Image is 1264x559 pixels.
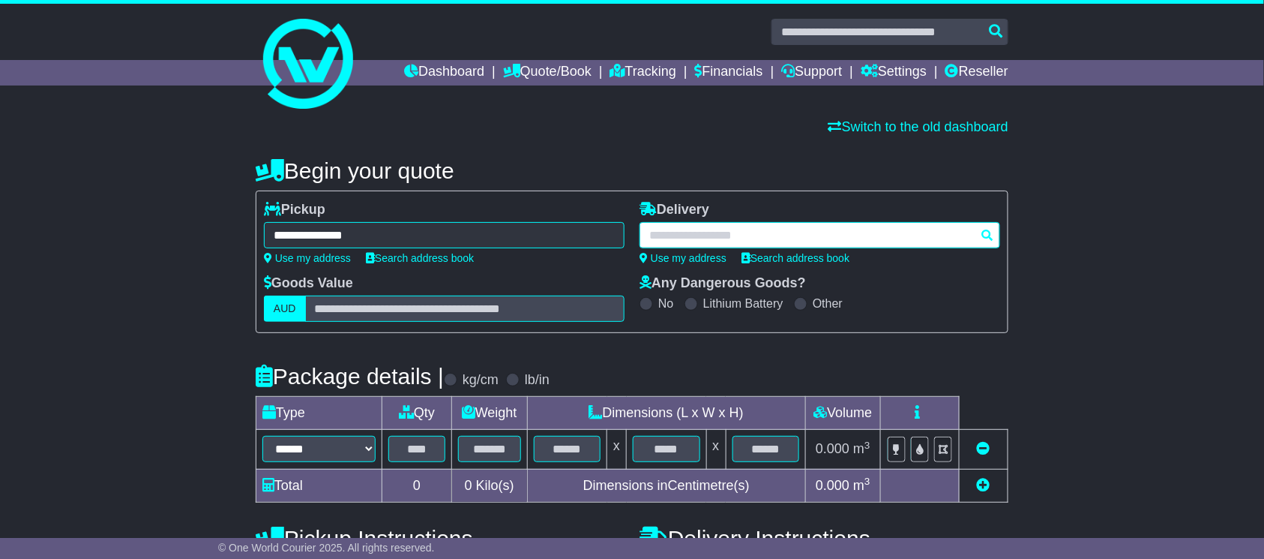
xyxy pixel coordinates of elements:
label: Lithium Battery [703,296,783,311]
h4: Package details | [256,364,444,389]
label: Pickup [264,202,325,218]
td: Kilo(s) [451,469,527,502]
a: Financials [695,60,763,86]
td: 0 [382,469,452,502]
a: Dashboard [404,60,484,86]
a: Use my address [639,252,726,264]
a: Quote/Book [503,60,592,86]
td: Volume [805,397,880,430]
a: Support [781,60,842,86]
td: Type [256,397,382,430]
a: Search address book [366,252,474,264]
typeahead: Please provide city [639,222,1000,248]
td: x [607,430,627,470]
a: Reseller [945,60,1008,86]
a: Remove this item [977,441,990,456]
label: Any Dangerous Goods? [639,275,806,292]
label: Other [813,296,843,311]
td: Weight [451,397,527,430]
td: Dimensions (L x W x H) [527,397,805,430]
h4: Delivery Instructions [639,526,1008,551]
span: © One World Courier 2025. All rights reserved. [218,542,435,554]
span: 0 [465,478,472,493]
span: m [853,441,870,456]
a: Settings [861,60,927,86]
label: kg/cm [463,372,499,389]
span: 0.000 [816,478,849,493]
td: Dimensions in Centimetre(s) [527,469,805,502]
label: Delivery [639,202,709,218]
span: m [853,478,870,493]
label: No [658,296,673,311]
sup: 3 [864,440,870,451]
a: Switch to the old dashboard [828,119,1008,134]
td: Qty [382,397,452,430]
a: Use my address [264,252,351,264]
label: lb/in [525,372,550,389]
td: Total [256,469,382,502]
td: x [706,430,726,470]
span: 0.000 [816,441,849,456]
label: Goods Value [264,275,353,292]
sup: 3 [864,476,870,487]
h4: Begin your quote [256,158,1008,183]
label: AUD [264,296,306,322]
a: Add new item [977,478,990,493]
a: Tracking [610,60,676,86]
h4: Pickup Instructions [256,526,625,551]
a: Search address book [741,252,849,264]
